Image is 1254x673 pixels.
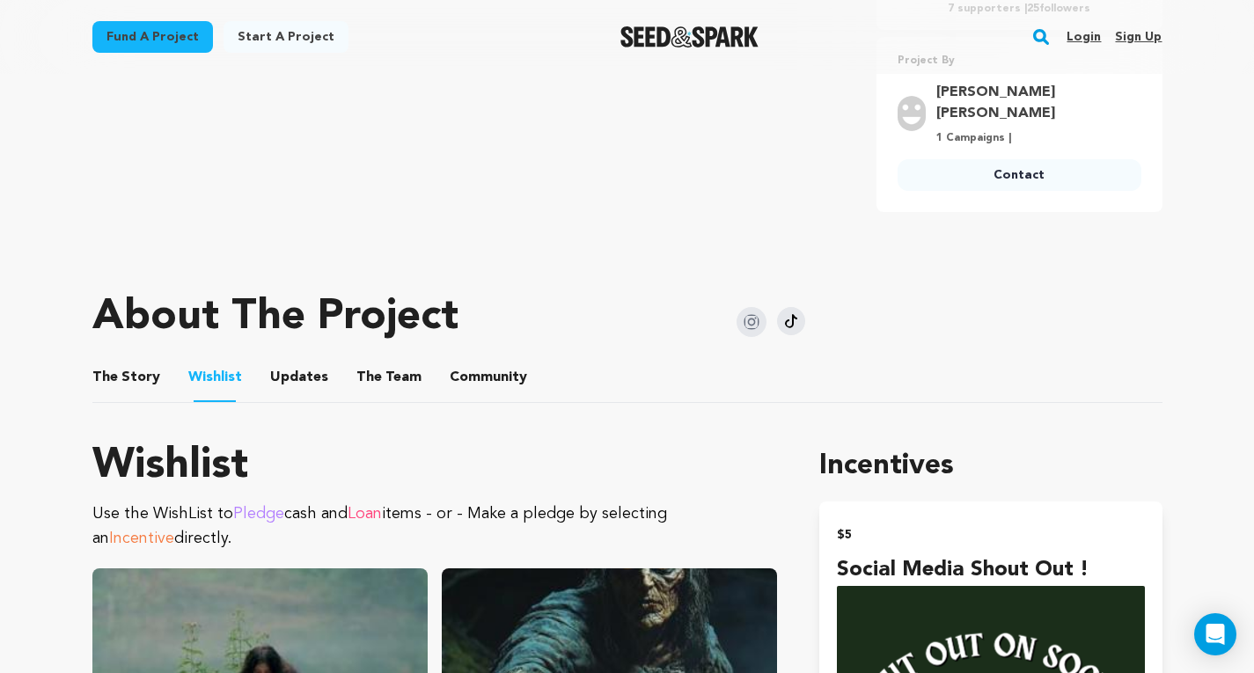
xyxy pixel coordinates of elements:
[819,445,1162,487] h1: Incentives
[737,307,766,337] img: Seed&Spark Instagram Icon
[936,131,1131,145] p: 1 Campaigns |
[837,554,1144,586] h4: Social Media Shout Out !
[92,367,118,388] span: The
[92,21,213,53] a: Fund a project
[620,26,759,48] a: Seed&Spark Homepage
[224,21,348,53] a: Start a project
[936,82,1131,124] a: Goto Adrianna Amy profile
[109,530,174,546] span: Incentive
[837,523,1144,547] h2: $5
[92,501,778,551] p: Use the WishList to cash and items - or - Make a pledge by selecting an directly.
[270,367,328,388] span: Updates
[898,159,1141,191] a: Contact
[1194,613,1236,655] div: Open Intercom Messenger
[92,367,160,388] span: Story
[1115,23,1162,51] a: Sign up
[348,506,382,522] span: Loan
[233,506,284,522] span: Pledge
[450,367,527,388] span: Community
[92,445,778,487] h1: Wishlist
[356,367,382,388] span: The
[188,367,242,388] span: Wishlist
[92,296,458,339] h1: About The Project
[1067,23,1101,51] a: Login
[777,307,805,335] img: Seed&Spark Tiktok Icon
[620,26,759,48] img: Seed&Spark Logo Dark Mode
[898,96,926,131] img: user.png
[356,367,422,388] span: Team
